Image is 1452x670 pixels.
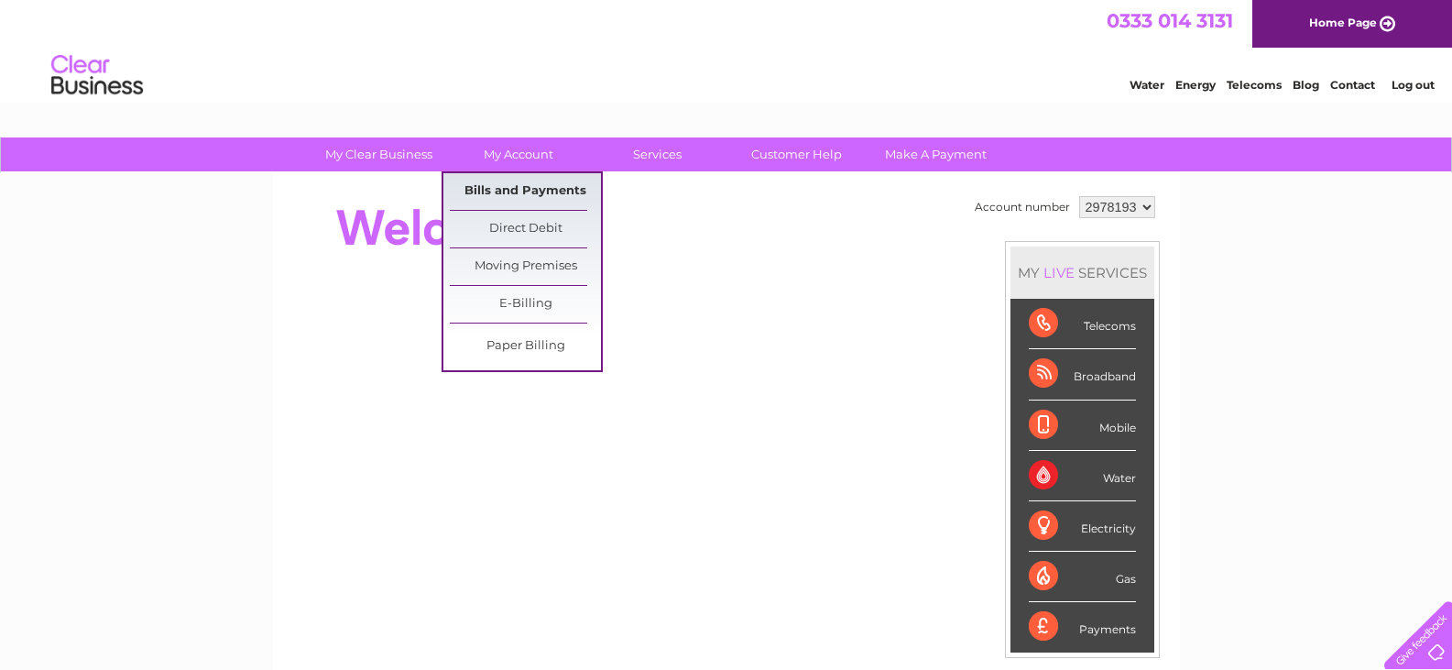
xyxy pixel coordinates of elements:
a: Direct Debit [450,211,601,247]
div: LIVE [1040,264,1078,281]
a: Customer Help [721,137,872,171]
div: MY SERVICES [1010,247,1154,299]
a: My Account [442,137,594,171]
a: 0333 014 3131 [1107,9,1233,32]
a: Log out [1392,78,1435,92]
a: Bills and Payments [450,173,601,210]
a: My Clear Business [303,137,454,171]
div: Water [1029,451,1136,501]
a: Water [1130,78,1164,92]
div: Telecoms [1029,299,1136,349]
div: Mobile [1029,401,1136,451]
img: logo.png [50,48,144,104]
div: Electricity [1029,501,1136,552]
a: Paper Billing [450,328,601,365]
td: Account number [970,192,1075,223]
a: Contact [1330,78,1375,92]
a: E-Billing [450,286,601,323]
a: Telecoms [1227,78,1282,92]
a: Services [582,137,733,171]
a: Blog [1293,78,1319,92]
div: Payments [1029,602,1136,652]
a: Make A Payment [860,137,1011,171]
div: Broadband [1029,349,1136,400]
div: Clear Business is a trading name of Verastar Limited (registered in [GEOGRAPHIC_DATA] No. 3667643... [294,10,1160,89]
div: Gas [1029,552,1136,602]
a: Energy [1175,78,1216,92]
a: Moving Premises [450,248,601,285]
